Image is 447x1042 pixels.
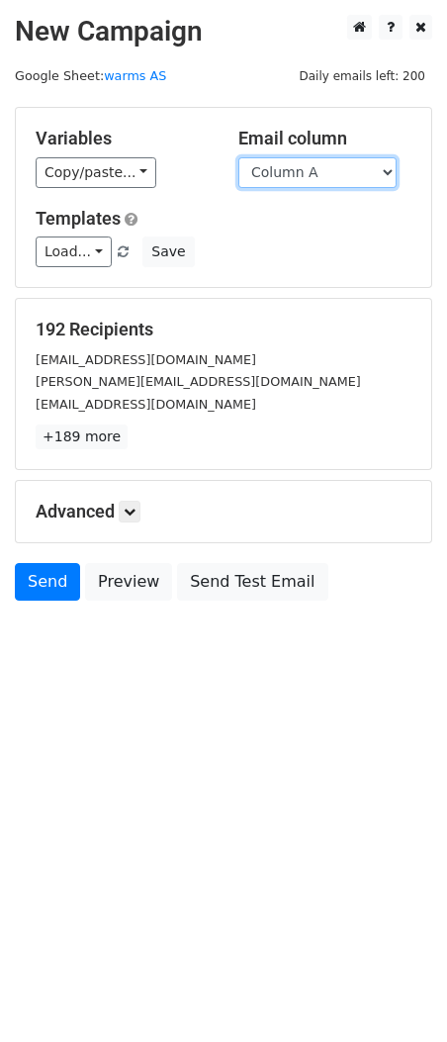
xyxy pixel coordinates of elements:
[292,65,432,87] span: Daily emails left: 200
[36,237,112,267] a: Load...
[15,68,166,83] small: Google Sheet:
[142,237,194,267] button: Save
[292,68,432,83] a: Daily emails left: 200
[36,208,121,229] a: Templates
[36,425,128,449] a: +189 more
[36,319,411,340] h5: 192 Recipients
[104,68,166,83] a: warms AS
[36,501,411,522] h5: Advanced
[36,157,156,188] a: Copy/paste...
[36,397,256,412] small: [EMAIL_ADDRESS][DOMAIN_NAME]
[36,374,361,389] small: [PERSON_NAME][EMAIL_ADDRESS][DOMAIN_NAME]
[15,563,80,601] a: Send
[177,563,327,601] a: Send Test Email
[36,352,256,367] small: [EMAIL_ADDRESS][DOMAIN_NAME]
[36,128,209,149] h5: Variables
[238,128,411,149] h5: Email column
[348,947,447,1042] iframe: Chat Widget
[15,15,432,48] h2: New Campaign
[85,563,172,601] a: Preview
